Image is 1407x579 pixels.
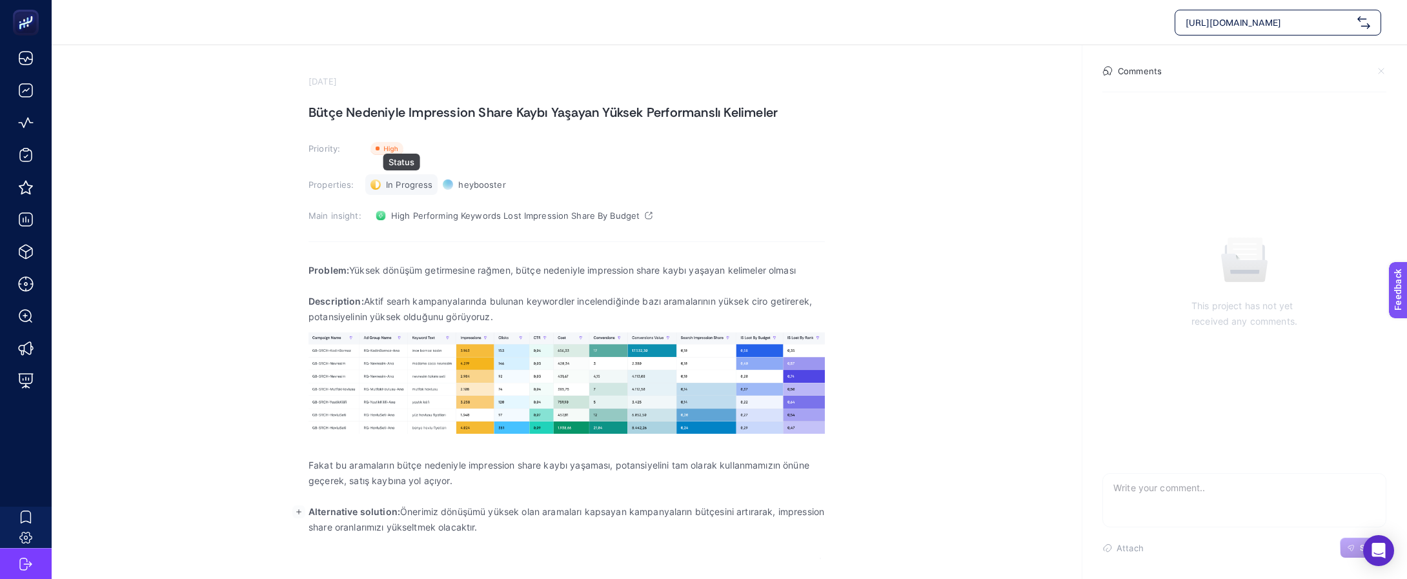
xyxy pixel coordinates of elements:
[389,157,415,167] span: Status
[1117,543,1144,553] span: Attach
[309,458,825,489] p: Fakat bu aramaların bütçe nedeniyle impression share kaybı yaşaması, potansiyelini tam olarak kul...
[309,296,364,307] strong: Description:
[391,210,640,221] span: High Performing Keywords Lost Impression Share By Budget
[309,102,825,123] h1: Bütçe Nedeniyle Impression Share Kaybı Yaşayan Yüksek Performanslı Kelimeler
[309,179,363,190] h3: Properties:
[386,179,432,190] span: In Progress
[1357,16,1370,29] img: svg%3e
[1186,16,1352,29] span: [URL][DOMAIN_NAME]
[458,179,505,190] span: heybooster
[1340,538,1386,558] button: Send
[309,143,363,154] h3: Priority:
[309,504,825,535] p: Önerimiz dönüşümü yüksek olan aramaları kapsayan kampanyaların bütçesini artırarak, impression sh...
[309,263,825,278] p: Yüksek dönüşüm getirmesine rağmen, bütçe nedeniyle impression share kaybı yaşayan kelimeler olması
[370,205,658,226] a: High Performing Keywords Lost Impression Share By Budget
[1118,66,1162,76] h4: Comments
[309,210,363,221] h3: Main insight:
[1191,298,1297,329] p: This project has not yet received any comments.
[8,4,49,14] span: Feedback
[309,254,825,559] div: Rich Text Editor. Editing area: main
[1363,535,1394,566] div: Open Intercom Messenger
[309,332,825,434] img: 1756900262595-Ekran%20Resmi%202025-09-03%2014.46.13.png
[309,76,337,86] time: [DATE]
[309,294,825,325] p: Aktif searh kampanyalarında bulunan keywordler incelendiğinde bazı aramalarının yüksek ciro getir...
[1360,543,1379,553] span: Send
[309,265,349,276] strong: Problem:
[309,506,400,517] strong: Alternative solution:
